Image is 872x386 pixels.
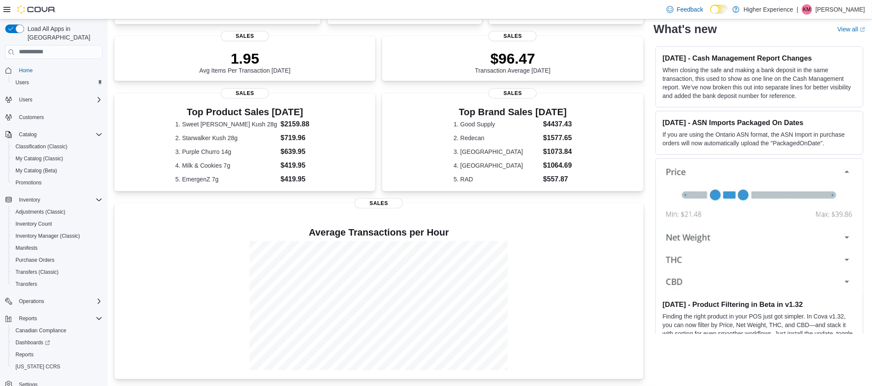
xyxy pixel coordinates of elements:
[12,255,102,265] span: Purchase Orders
[12,267,62,277] a: Transfers (Classic)
[281,119,315,129] dd: $2159.88
[12,243,102,253] span: Manifests
[543,147,572,157] dd: $1073.84
[17,5,56,14] img: Cova
[15,296,102,306] span: Operations
[15,195,43,205] button: Inventory
[12,178,102,188] span: Promotions
[9,254,106,266] button: Purchase Orders
[489,31,537,41] span: Sales
[9,218,106,230] button: Inventory Count
[15,221,52,227] span: Inventory Count
[803,4,811,15] span: KM
[2,312,106,325] button: Reports
[816,4,865,15] p: [PERSON_NAME]
[15,195,102,205] span: Inventory
[24,25,102,42] span: Load All Apps in [GEOGRAPHIC_DATA]
[9,361,106,373] button: [US_STATE] CCRS
[15,327,66,334] span: Canadian Compliance
[2,194,106,206] button: Inventory
[15,313,102,324] span: Reports
[543,160,572,171] dd: $1064.69
[12,207,102,217] span: Adjustments (Classic)
[838,26,865,33] a: View allExternal link
[15,313,40,324] button: Reports
[12,325,102,336] span: Canadian Compliance
[12,243,41,253] a: Manifests
[9,77,106,89] button: Users
[15,65,36,76] a: Home
[19,131,37,138] span: Catalog
[121,227,637,238] h4: Average Transactions per Hour
[12,165,102,176] span: My Catalog (Beta)
[281,160,315,171] dd: $419.95
[12,231,102,241] span: Inventory Manager (Classic)
[175,134,277,142] dt: 2. Starwalker Kush 28g
[454,120,540,129] dt: 1. Good Supply
[475,50,551,67] p: $96.47
[12,267,102,277] span: Transfers (Classic)
[9,242,106,254] button: Manifests
[15,167,57,174] span: My Catalog (Beta)
[221,31,269,41] span: Sales
[12,337,102,348] span: Dashboards
[12,153,102,164] span: My Catalog (Classic)
[19,315,37,322] span: Reports
[12,178,45,188] a: Promotions
[15,79,29,86] span: Users
[12,219,102,229] span: Inventory Count
[199,50,291,67] p: 1.95
[12,279,102,289] span: Transfers
[15,129,40,140] button: Catalog
[663,312,856,355] p: Finding the right product in your POS just got simpler. In Cova v1.32, you can now filter by Pric...
[797,4,798,15] p: |
[19,67,33,74] span: Home
[19,298,44,305] span: Operations
[9,230,106,242] button: Inventory Manager (Classic)
[543,174,572,184] dd: $557.87
[12,219,56,229] a: Inventory Count
[281,133,315,143] dd: $719.96
[9,177,106,189] button: Promotions
[543,133,572,143] dd: $1577.65
[2,295,106,307] button: Operations
[12,231,83,241] a: Inventory Manager (Classic)
[2,64,106,77] button: Home
[12,279,40,289] a: Transfers
[454,161,540,170] dt: 4. [GEOGRAPHIC_DATA]
[281,174,315,184] dd: $419.95
[12,141,71,152] a: Classification (Classic)
[12,165,61,176] a: My Catalog (Beta)
[9,278,106,290] button: Transfers
[12,141,102,152] span: Classification (Classic)
[15,143,68,150] span: Classification (Classic)
[663,300,856,309] h3: [DATE] - Product Filtering in Beta in v1.32
[663,1,707,18] a: Feedback
[15,65,102,76] span: Home
[12,349,102,360] span: Reports
[9,349,106,361] button: Reports
[15,233,80,239] span: Inventory Manager (Classic)
[19,196,40,203] span: Inventory
[12,255,58,265] a: Purchase Orders
[454,175,540,184] dt: 5. RAD
[744,4,793,15] p: Higher Experience
[15,269,59,276] span: Transfers (Classic)
[15,257,55,263] span: Purchase Orders
[454,147,540,156] dt: 3. [GEOGRAPHIC_DATA]
[221,88,269,98] span: Sales
[15,339,50,346] span: Dashboards
[15,281,37,288] span: Transfers
[175,120,277,129] dt: 1. Sweet [PERSON_NAME] Kush 28g
[9,153,106,165] button: My Catalog (Classic)
[15,296,48,306] button: Operations
[2,94,106,106] button: Users
[677,5,703,14] span: Feedback
[12,207,69,217] a: Adjustments (Classic)
[9,266,106,278] button: Transfers (Classic)
[9,337,106,349] a: Dashboards
[15,208,65,215] span: Adjustments (Classic)
[12,349,37,360] a: Reports
[663,118,856,127] h3: [DATE] - ASN Imports Packaged On Dates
